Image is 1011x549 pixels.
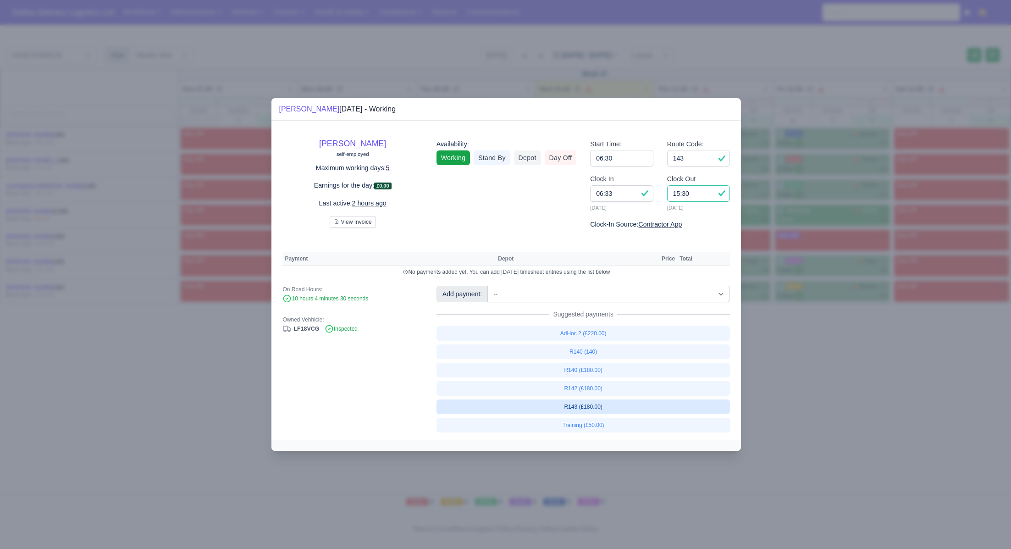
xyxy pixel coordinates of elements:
a: Training (£50.00) [436,418,730,433]
a: Working [436,150,470,165]
u: 5 [386,164,390,172]
div: Clock-In Source: [590,219,730,230]
a: R143 (£180.00) [436,399,730,414]
div: Owned Vehhicle: [282,316,422,323]
small: [DATE] [667,204,730,212]
a: R140 (140) [436,344,730,359]
iframe: Chat Widget [965,505,1011,549]
div: Availability: [436,139,576,150]
td: No payments added yet, You can add [DATE] timesheet entries using the list below [282,266,730,278]
small: self-employed [337,151,369,157]
a: LF18VCG [282,326,319,332]
div: Add payment: [436,286,488,302]
p: Maximum working days: [282,163,422,173]
th: Payment [282,252,496,266]
p: Last active: [282,198,422,209]
th: Total [677,252,695,266]
a: Day Off [545,150,577,165]
label: Clock In [590,174,613,184]
span: Suggested payments [549,310,617,319]
button: View Invoice [330,216,376,228]
label: Clock Out [667,174,696,184]
a: Stand By [474,150,510,165]
th: Price [659,252,677,266]
div: [DATE] - Working [279,104,396,115]
a: Depot [514,150,541,165]
div: On Road Hours: [282,286,422,293]
u: Contractor App [638,221,682,228]
div: 10 hours 4 minutes 30 seconds [282,295,422,303]
a: R140 (£180.00) [436,363,730,377]
span: £0.00 [374,183,392,189]
label: Route Code: [667,139,704,150]
span: Inspected [325,326,358,332]
a: AdHoc 2 (£220.00) [436,326,730,341]
a: R142 (£180.00) [436,381,730,396]
a: [PERSON_NAME] [279,105,339,113]
small: [DATE] [590,204,653,212]
p: Earnings for the day: [282,180,422,191]
a: [PERSON_NAME] [319,139,386,148]
u: 2 hours ago [352,200,387,207]
label: Start Time: [590,139,622,150]
th: Depot [496,252,652,266]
